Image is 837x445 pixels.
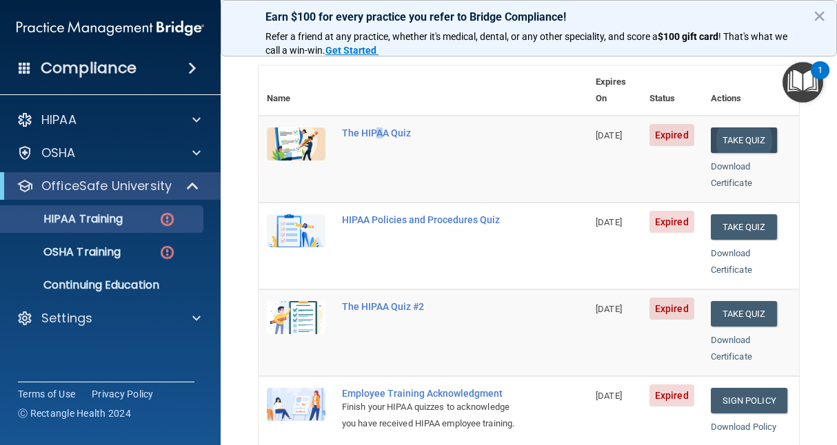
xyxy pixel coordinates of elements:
[649,124,694,146] span: Expired
[658,31,718,42] strong: $100 gift card
[711,301,777,327] button: Take Quiz
[711,388,787,413] a: Sign Policy
[711,214,777,240] button: Take Quiz
[41,178,172,194] p: OfficeSafe University
[159,244,176,261] img: danger-circle.6113f641.png
[18,387,75,401] a: Terms of Use
[265,31,789,56] span: ! That's what we call a win-win.
[342,399,518,432] div: Finish your HIPAA quizzes to acknowledge you have received HIPAA employee training.
[41,59,137,78] h4: Compliance
[17,14,204,42] img: PMB logo
[342,301,518,312] div: The HIPAA Quiz #2
[649,298,694,320] span: Expired
[325,45,379,56] a: Get Started
[711,127,777,153] button: Take Quiz
[342,388,518,399] div: Employee Training Acknowledgment
[342,127,518,138] div: The HIPAA Quiz
[259,65,334,116] th: Name
[342,214,518,225] div: HIPAA Policies and Procedures Quiz
[41,145,76,161] p: OSHA
[641,65,703,116] th: Status
[711,161,752,188] a: Download Certificate
[325,45,376,56] strong: Get Started
[703,65,799,116] th: Actions
[17,310,201,327] a: Settings
[9,212,123,226] p: HIPAA Training
[18,406,131,420] span: Ⓒ Rectangle Health 2024
[41,112,77,128] p: HIPAA
[596,391,622,401] span: [DATE]
[711,248,752,275] a: Download Certificate
[596,304,622,314] span: [DATE]
[711,335,752,362] a: Download Certificate
[9,278,197,292] p: Continuing Education
[711,422,777,432] a: Download Policy
[813,5,826,27] button: Close
[265,31,658,42] span: Refer a friend at any practice, whether it's medical, dental, or any other speciality, and score a
[587,65,641,116] th: Expires On
[17,178,200,194] a: OfficeSafe University
[783,62,823,103] button: Open Resource Center, 1 new notification
[649,384,694,406] span: Expired
[649,211,694,233] span: Expired
[265,10,792,23] p: Earn $100 for every practice you refer to Bridge Compliance!
[9,245,121,259] p: OSHA Training
[596,130,622,141] span: [DATE]
[818,70,823,88] div: 1
[17,145,201,161] a: OSHA
[41,310,92,327] p: Settings
[596,217,622,227] span: [DATE]
[159,211,176,228] img: danger-circle.6113f641.png
[92,387,154,401] a: Privacy Policy
[17,112,201,128] a: HIPAA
